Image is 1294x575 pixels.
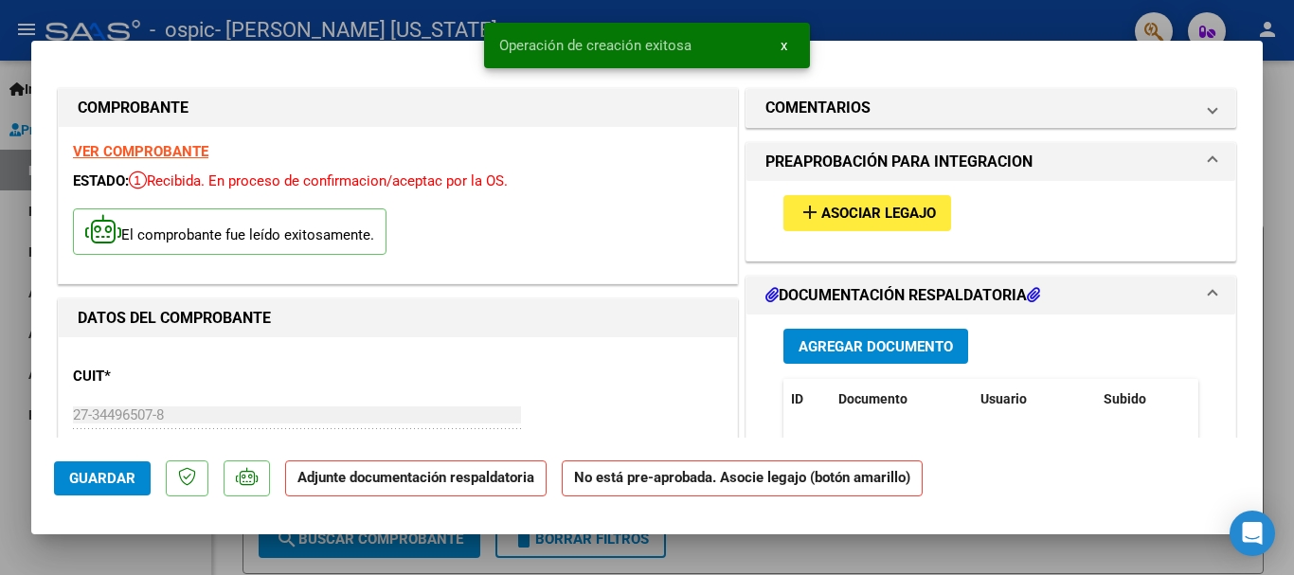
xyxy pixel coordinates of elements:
[831,379,973,420] datatable-header-cell: Documento
[499,36,692,55] span: Operación de creación exitosa
[821,206,936,223] span: Asociar Legajo
[783,195,951,230] button: Asociar Legajo
[980,391,1027,406] span: Usuario
[746,143,1235,181] mat-expansion-panel-header: PREAPROBACIÓN PARA INTEGRACION
[54,461,151,495] button: Guardar
[838,391,908,406] span: Documento
[1104,391,1146,406] span: Subido
[78,99,189,117] strong: COMPROBANTE
[746,181,1235,260] div: PREAPROBACIÓN PARA INTEGRACION
[297,469,534,486] strong: Adjunte documentación respaldatoria
[73,208,386,255] p: El comprobante fue leído exitosamente.
[1191,379,1285,420] datatable-header-cell: Acción
[799,338,953,355] span: Agregar Documento
[69,470,135,487] span: Guardar
[973,379,1096,420] datatable-header-cell: Usuario
[765,151,1033,173] h1: PREAPROBACIÓN PARA INTEGRACION
[73,366,268,387] p: CUIT
[765,284,1040,307] h1: DOCUMENTACIÓN RESPALDATORIA
[562,460,923,497] strong: No está pre-aprobada. Asocie legajo (botón amarillo)
[746,89,1235,127] mat-expansion-panel-header: COMENTARIOS
[791,391,803,406] span: ID
[781,37,787,54] span: x
[73,172,129,189] span: ESTADO:
[783,329,968,364] button: Agregar Documento
[746,277,1235,314] mat-expansion-panel-header: DOCUMENTACIÓN RESPALDATORIA
[1230,511,1275,556] div: Open Intercom Messenger
[783,379,831,420] datatable-header-cell: ID
[765,28,802,63] button: x
[129,172,508,189] span: Recibida. En proceso de confirmacion/aceptac por la OS.
[765,97,871,119] h1: COMENTARIOS
[799,201,821,224] mat-icon: add
[78,309,271,327] strong: DATOS DEL COMPROBANTE
[73,143,208,160] a: VER COMPROBANTE
[1096,379,1191,420] datatable-header-cell: Subido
